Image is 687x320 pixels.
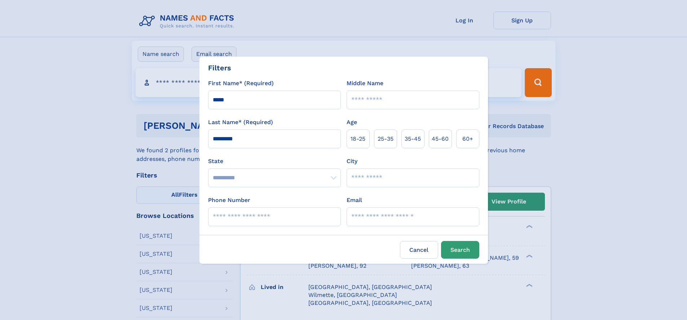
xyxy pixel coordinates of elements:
label: Age [347,118,357,127]
label: Email [347,196,362,205]
span: 60+ [462,135,473,143]
span: 25‑35 [378,135,393,143]
div: Filters [208,62,231,73]
label: Middle Name [347,79,383,88]
label: Cancel [400,241,438,259]
span: 45‑60 [432,135,449,143]
label: State [208,157,341,166]
label: Phone Number [208,196,250,205]
label: First Name* (Required) [208,79,274,88]
button: Search [441,241,479,259]
label: Last Name* (Required) [208,118,273,127]
span: 18‑25 [351,135,365,143]
label: City [347,157,357,166]
span: 35‑45 [405,135,421,143]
